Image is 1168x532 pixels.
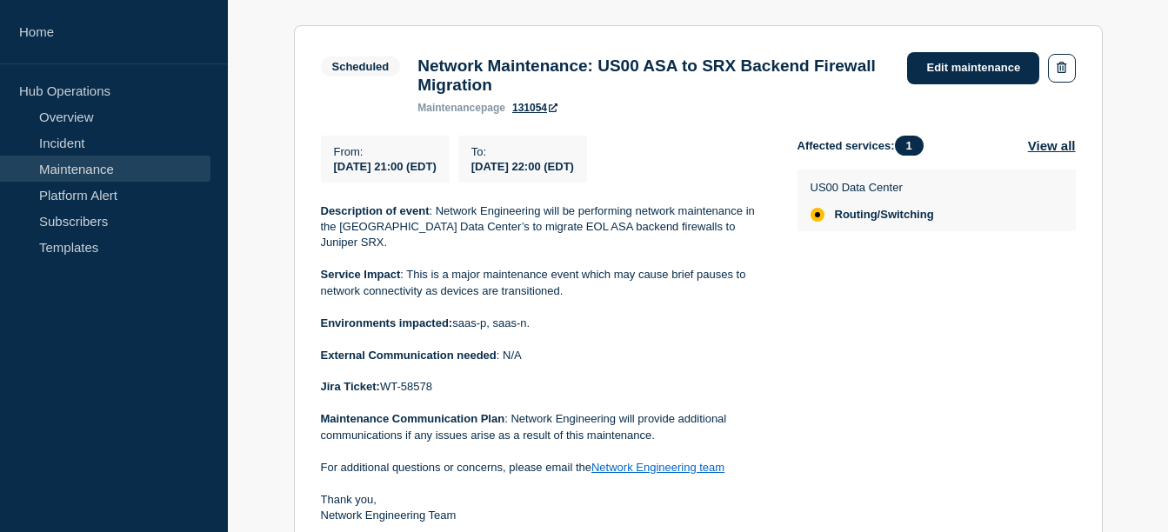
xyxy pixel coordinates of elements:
[798,136,932,156] span: Affected services:
[835,208,934,222] span: Routing/Switching
[321,268,401,281] strong: Service Impact
[1028,136,1076,156] button: View all
[321,349,497,362] strong: External Communication needed
[471,160,574,173] span: [DATE] 22:00 (EDT)
[321,316,770,331] p: saas-p, saas-n.
[512,102,557,114] a: 131054
[321,348,770,363] p: : N/A
[321,316,453,329] strong: Environments impacted:
[321,380,380,393] strong: Jira Ticket:
[321,267,770,299] p: : This is a major maintenance event which may cause brief pauses to network connectivity as devic...
[417,102,481,114] span: maintenance
[321,460,770,475] p: For additional questions or concerns, please email the
[811,208,824,222] div: affected
[321,203,770,251] p: : Network Engineering will be performing network maintenance in the [GEOGRAPHIC_DATA] Data Center...
[907,52,1039,84] a: Edit maintenance
[417,57,890,95] h3: Network Maintenance: US00 ASA to SRX Backend Firewall Migration
[321,508,770,523] p: Network Engineering Team
[591,461,724,474] a: Network Engineering team
[334,160,437,173] span: [DATE] 21:00 (EDT)
[417,102,505,114] p: page
[321,204,430,217] strong: Description of event
[321,492,770,508] p: Thank you,
[321,379,770,395] p: WT-58578
[321,412,505,425] strong: Maintenance Communication Plan
[471,145,574,158] p: To :
[321,57,401,76] span: Scheduled
[895,136,924,156] span: 1
[321,411,770,443] p: : Network Engineering will provide additional communications if any issues arise as a result of t...
[334,145,437,158] p: From :
[811,181,934,194] p: US00 Data Center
